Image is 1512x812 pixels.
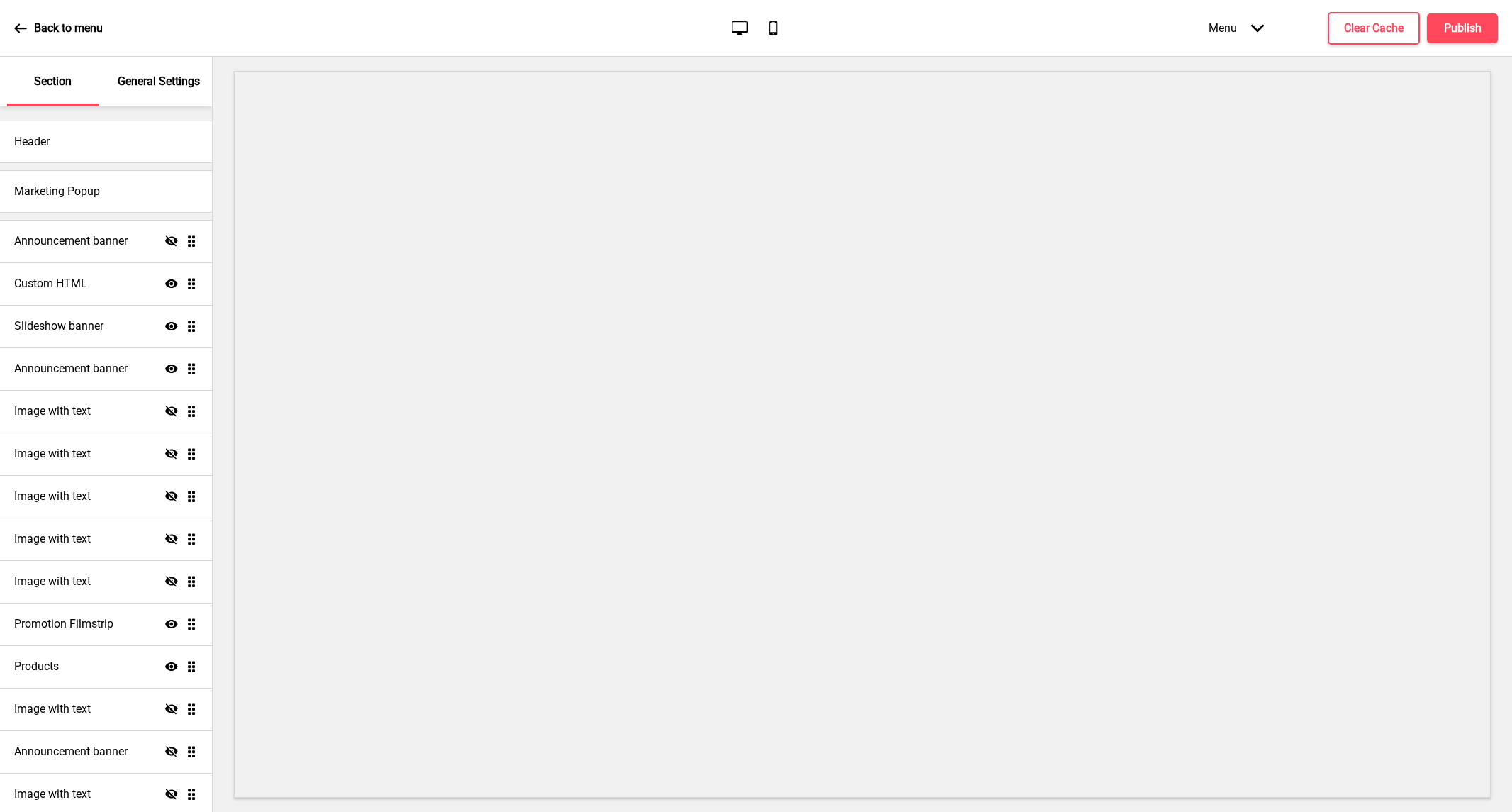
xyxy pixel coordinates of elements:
h4: Image with text [14,446,91,462]
h4: Image with text [14,404,91,419]
button: Clear Cache [1328,12,1420,45]
p: Section [34,74,72,89]
p: Back to menu [34,21,103,36]
h4: Marketing Popup [14,184,100,199]
h4: Slideshow banner [14,318,103,334]
h4: Image with text [14,574,91,589]
h4: Publish [1444,21,1482,36]
h4: Custom HTML [14,276,87,291]
h4: Clear Cache [1344,21,1404,36]
h4: Image with text [14,786,91,802]
h4: Announcement banner [14,233,128,249]
h4: Image with text [14,489,91,504]
button: Publish [1427,13,1498,43]
h4: Image with text [14,531,91,547]
div: Menu [1194,7,1278,49]
h4: Image with text [14,701,91,717]
h4: Announcement banner [14,361,128,377]
p: General Settings [118,74,200,89]
a: Back to menu [14,9,103,48]
h4: Announcement banner [14,744,128,760]
h4: Header [14,134,50,150]
h4: Promotion Filmstrip [14,616,113,632]
h4: Products [14,659,59,674]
